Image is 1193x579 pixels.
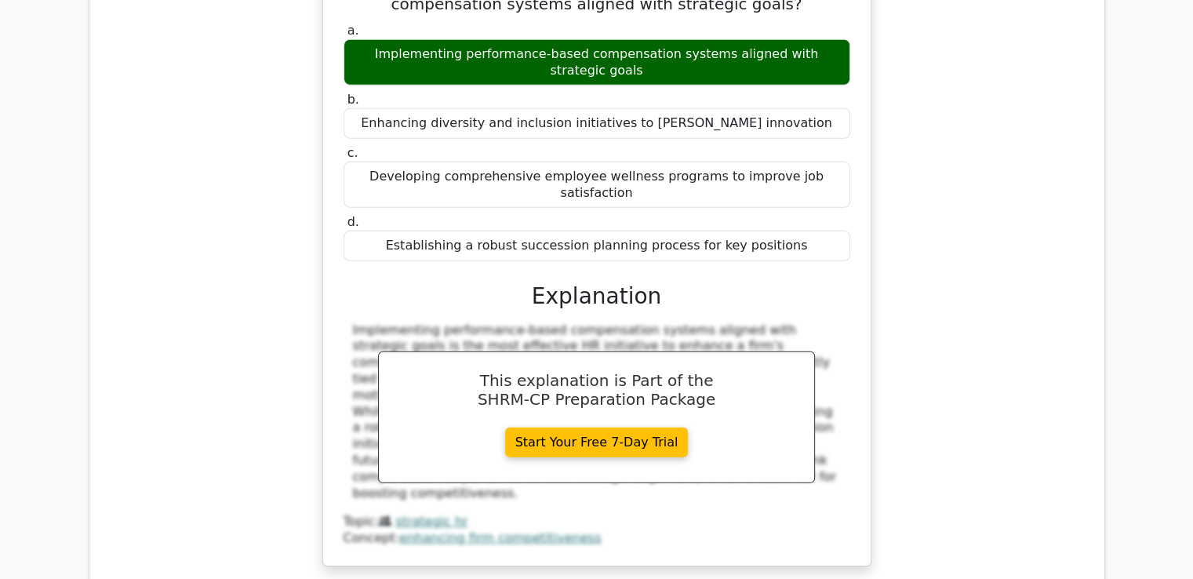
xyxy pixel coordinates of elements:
[399,530,601,545] a: enhancing firm competitiveness
[344,162,850,209] div: Developing comprehensive employee wellness programs to improve job satisfaction
[344,39,850,86] div: Implementing performance-based compensation systems aligned with strategic goals
[353,283,841,310] h3: Explanation
[353,322,841,502] div: Implementing performance-based compensation systems aligned with strategic goals is the most effe...
[347,92,359,107] span: b.
[347,145,358,160] span: c.
[347,214,359,229] span: d.
[505,428,689,457] a: Start Your Free 7-Day Trial
[347,23,359,38] span: a.
[395,514,467,529] a: strategic hr
[344,530,850,547] div: Concept:
[344,108,850,139] div: Enhancing diversity and inclusion initiatives to [PERSON_NAME] innovation
[344,231,850,261] div: Establishing a robust succession planning process for key positions
[344,514,850,530] div: Topic:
